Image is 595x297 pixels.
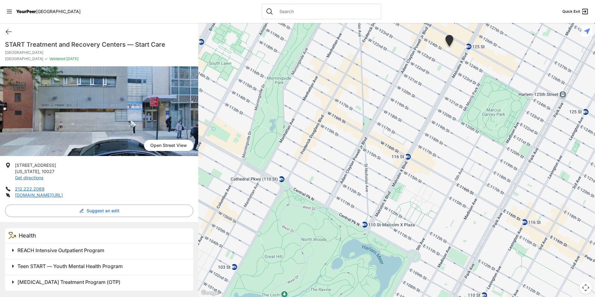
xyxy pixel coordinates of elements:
img: Google [200,289,220,297]
button: Suggest an edit [5,205,193,217]
span: [GEOGRAPHIC_DATA] [36,9,81,14]
p: [GEOGRAPHIC_DATA] [5,50,193,55]
a: Get directions [15,175,43,180]
a: Quick Exit [562,8,589,15]
span: Validated [49,56,65,61]
span: Suggest an edit [87,208,119,214]
span: Quick Exit [562,9,580,14]
a: YourPeer[GEOGRAPHIC_DATA] [16,10,81,13]
div: Central Harlem [444,35,455,49]
input: Search [276,8,377,15]
span: [STREET_ADDRESS] [15,163,56,168]
span: 10027 [42,169,54,174]
span: [MEDICAL_DATA] Treatment Program (OTP) [17,279,120,285]
span: [DATE] [65,56,78,61]
span: Teen START — Youth Mental Health Program [17,263,123,269]
span: [US_STATE] [15,169,39,174]
span: [GEOGRAPHIC_DATA] [5,56,43,61]
span: REACH Intensive Outpatient Program [17,247,104,253]
span: , [39,169,40,174]
h1: START Treatment and Recovery Centers — Start Care [5,40,193,49]
span: ✓ [45,56,48,61]
span: Open Street View [144,140,193,151]
span: Health [19,232,36,239]
button: Map camera controls [579,281,592,294]
a: 212.222.2069 [15,186,45,191]
a: [DOMAIN_NAME][URL] [15,192,63,198]
a: Open this area in Google Maps (opens a new window) [200,289,220,297]
span: YourPeer [16,9,36,14]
